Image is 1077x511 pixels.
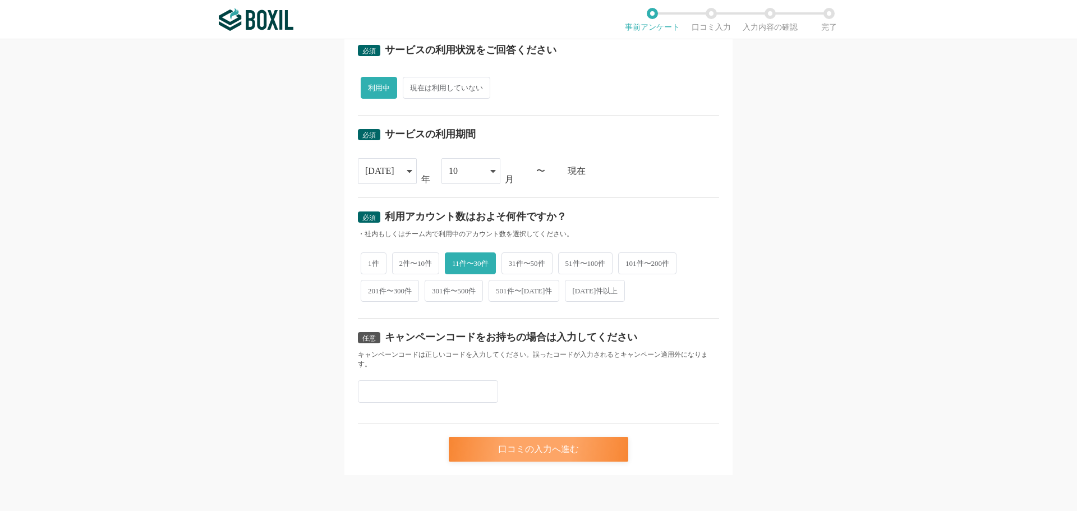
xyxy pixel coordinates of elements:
[449,159,458,183] div: 10
[362,47,376,55] span: 必須
[536,167,545,176] div: 〜
[361,252,386,274] span: 1件
[623,8,682,31] li: 事前アンケート
[362,131,376,139] span: 必須
[385,211,567,222] div: 利用アカウント数はおよそ何件ですか？
[362,214,376,222] span: 必須
[358,350,719,369] div: キャンペーンコードは正しいコードを入力してください。誤ったコードが入力されるとキャンペーン適用外になります。
[219,8,293,31] img: ボクシルSaaS_ロゴ
[362,334,376,342] span: 任意
[489,280,559,302] span: 501件〜[DATE]件
[565,280,625,302] span: [DATE]件以上
[425,280,483,302] span: 301件〜500件
[361,280,419,302] span: 201件〜300件
[568,167,719,176] div: 現在
[421,175,430,184] div: 年
[385,129,476,139] div: サービスの利用期間
[392,252,440,274] span: 2件〜10件
[361,77,397,99] span: 利用中
[740,8,799,31] li: 入力内容の確認
[403,77,490,99] span: 現在は利用していない
[505,175,514,184] div: 月
[558,252,613,274] span: 51件〜100件
[365,159,394,183] div: [DATE]
[799,8,858,31] li: 完了
[501,252,553,274] span: 31件〜50件
[358,229,719,239] div: ・社内もしくはチーム内で利用中のアカウント数を選択してください。
[618,252,676,274] span: 101件〜200件
[385,332,637,342] div: キャンペーンコードをお持ちの場合は入力してください
[385,45,556,55] div: サービスの利用状況をご回答ください
[449,437,628,462] div: 口コミの入力へ進む
[445,252,496,274] span: 11件〜30件
[682,8,740,31] li: 口コミ入力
